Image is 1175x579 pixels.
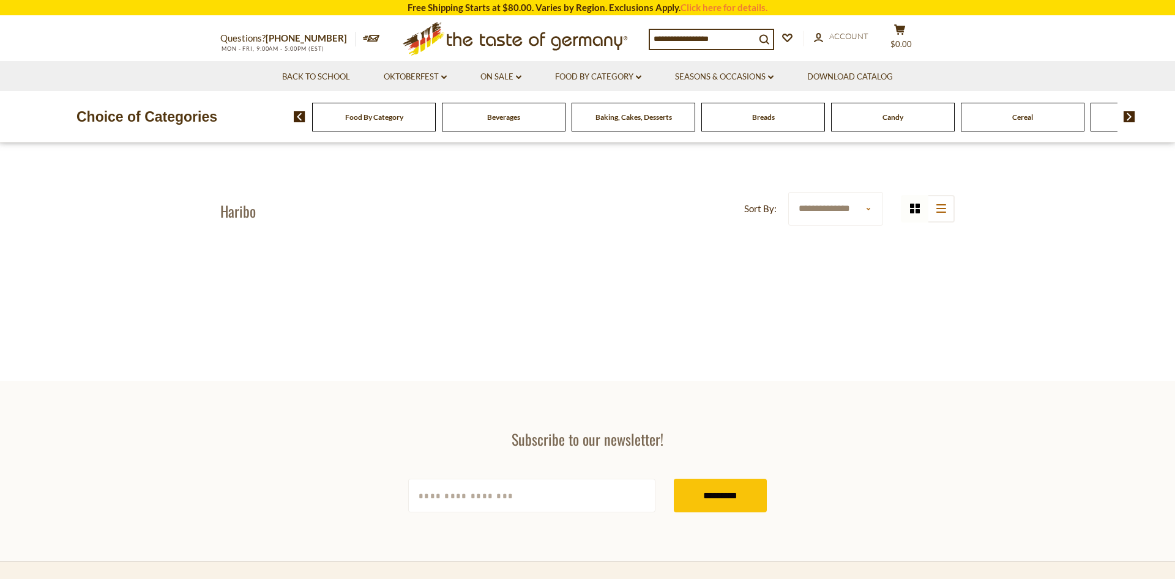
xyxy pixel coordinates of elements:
h1: Haribo [220,202,256,220]
a: Oktoberfest [384,70,447,84]
a: Baking, Cakes, Desserts [595,112,672,122]
span: Account [829,31,868,41]
p: Questions? [220,31,356,46]
a: Breads [752,112,775,122]
img: next arrow [1124,111,1135,122]
h3: Subscribe to our newsletter! [408,430,767,448]
a: Cereal [1012,112,1033,122]
img: previous arrow [294,111,305,122]
a: Click here for details. [681,2,767,13]
a: Candy [882,112,903,122]
label: Sort By: [744,201,777,216]
a: [PHONE_NUMBER] [266,32,347,43]
a: Account [814,30,868,43]
span: MON - FRI, 9:00AM - 5:00PM (EST) [220,45,324,52]
a: Seasons & Occasions [675,70,774,84]
a: Back to School [282,70,350,84]
button: $0.00 [881,24,918,54]
a: On Sale [480,70,521,84]
a: Beverages [487,112,520,122]
a: Download Catalog [807,70,893,84]
a: Food By Category [555,70,641,84]
a: Food By Category [345,112,403,122]
span: $0.00 [890,39,912,49]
